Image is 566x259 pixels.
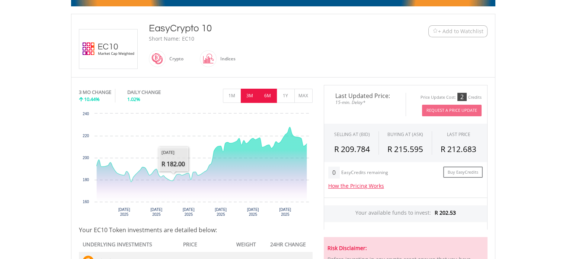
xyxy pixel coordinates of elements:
th: WEIGHT [229,238,263,252]
div: EC10 [182,35,194,42]
button: 6M [259,89,277,103]
span: + Add to Watchlist [438,28,483,35]
a: Buy EasyCredits [443,167,483,178]
th: PRICE [179,238,229,252]
text: 240 [83,112,89,116]
div: Indices [217,50,236,68]
text: 160 [83,200,89,204]
span: R 202.53 [435,209,456,216]
div: EasyCredits remaining [341,170,388,176]
th: 24HR CHANGE [263,238,313,252]
text: [DATE] 2025 [215,208,227,217]
div: LAST PRICE [447,131,470,138]
text: [DATE] 2025 [183,208,195,217]
div: 0 [328,167,340,179]
div: EasyCrypto 10 [149,22,383,35]
button: Watchlist + Add to Watchlist [428,25,487,37]
text: [DATE] 2025 [279,208,291,217]
div: SELLING AT (BID) [334,131,370,138]
span: R 215.595 [387,144,423,154]
text: 220 [83,134,89,138]
div: Short Name: [149,35,180,42]
div: 2 [457,93,467,101]
span: 15-min. Delay* [330,99,400,106]
span: BUYING AT (ASK) [387,131,423,138]
div: Credits [468,95,482,100]
span: R 209.784 [334,144,370,154]
button: 1M [223,89,241,103]
button: 3M [241,89,259,103]
div: Price Update Cost: [420,95,456,100]
h5: Risk Disclaimer: [327,244,484,252]
span: R 212.683 [441,144,476,154]
span: 1.02% [127,96,140,102]
img: Watchlist [432,28,438,34]
text: 200 [83,156,89,160]
button: 1Y [276,89,295,103]
text: [DATE] 2025 [247,208,259,217]
text: 180 [83,178,89,182]
button: MAX [294,89,313,103]
div: Crypto [166,50,183,68]
span: Last Updated Price: [330,93,400,99]
th: UNDERLYING INVESTMENTS [79,238,179,252]
div: 3 MO CHANGE [79,89,111,96]
div: DAILY CHANGE [127,89,186,96]
img: EC10.EC.EC10.png [80,29,136,69]
div: Chart. Highcharts interactive chart. [79,110,313,222]
div: Your available funds to invest: [324,205,487,222]
button: Request A Price Update [422,105,482,116]
text: [DATE] 2025 [118,208,130,217]
h4: Your EC10 Token investments are detailed below: [79,225,313,234]
a: How the Pricing Works [328,182,384,189]
text: [DATE] 2025 [150,208,162,217]
span: 10.44% [84,96,100,102]
svg: Interactive chart [79,110,313,222]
